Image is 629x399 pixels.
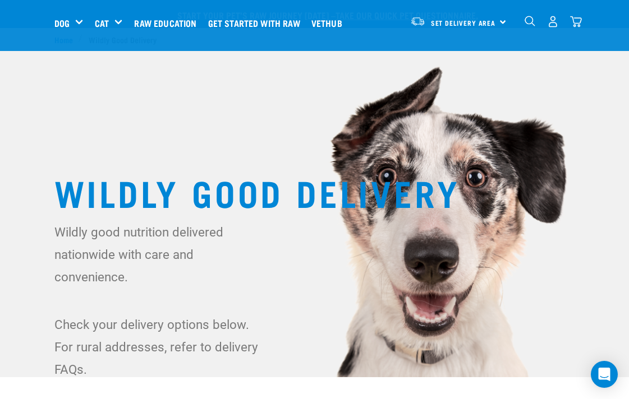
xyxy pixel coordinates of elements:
[591,361,618,388] div: Open Intercom Messenger
[95,16,109,30] a: Cat
[54,313,263,381] p: Check your delivery options below. For rural addresses, refer to delivery FAQs.
[431,21,496,25] span: Set Delivery Area
[570,16,582,27] img: home-icon@2x.png
[309,1,351,45] a: Vethub
[547,16,559,27] img: user.png
[410,16,425,26] img: van-moving.png
[54,16,70,30] a: Dog
[525,16,535,26] img: home-icon-1@2x.png
[54,171,575,212] h1: Wildly Good Delivery
[205,1,309,45] a: Get started with Raw
[131,1,205,45] a: Raw Education
[54,221,263,288] p: Wildly good nutrition delivered nationwide with care and convenience.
